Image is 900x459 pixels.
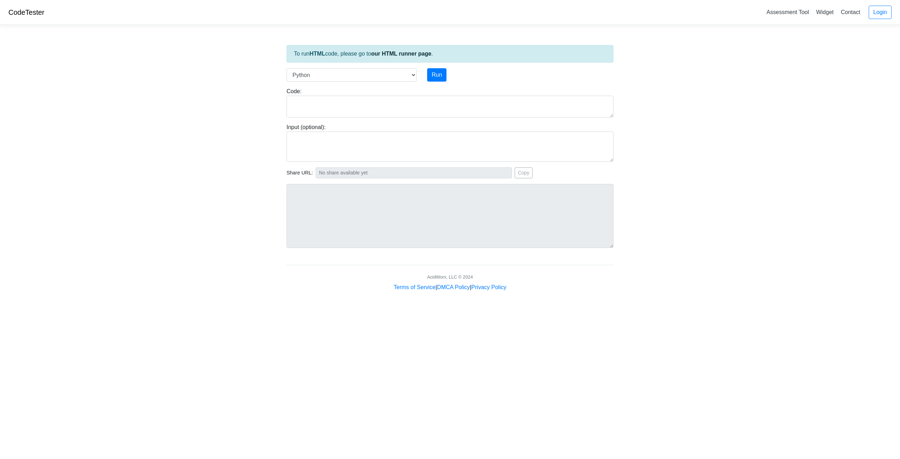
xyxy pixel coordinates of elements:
[287,169,313,177] span: Share URL:
[8,8,44,16] a: CodeTester
[281,123,619,162] div: Input (optional):
[316,167,512,178] input: No share available yet
[281,87,619,117] div: Code:
[515,167,533,178] button: Copy
[437,284,470,290] a: DMCA Policy
[287,45,613,63] div: To run code, please go to .
[427,274,473,280] div: AcidWorx, LLC © 2024
[309,51,325,57] strong: HTML
[394,284,436,290] a: Terms of Service
[427,68,446,82] button: Run
[838,6,863,18] a: Contact
[471,284,507,290] a: Privacy Policy
[764,6,812,18] a: Assessment Tool
[869,6,892,19] a: Login
[394,283,506,292] div: | |
[813,6,836,18] a: Widget
[371,51,431,57] a: our HTML runner page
